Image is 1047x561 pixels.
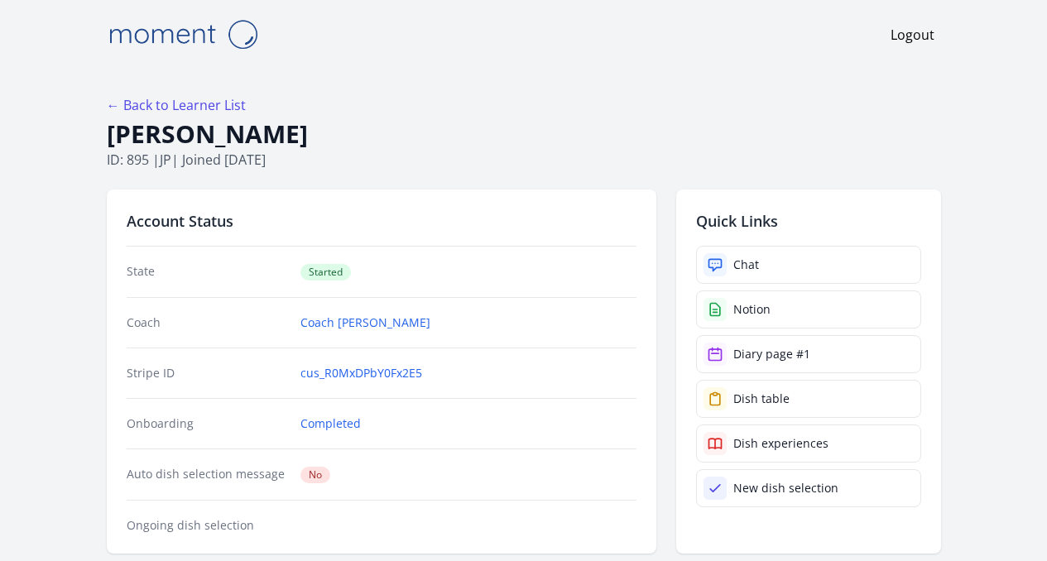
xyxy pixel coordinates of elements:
div: Diary page #1 [733,346,810,362]
a: Diary page #1 [696,335,921,373]
span: Started [300,264,351,280]
dt: Auto dish selection message [127,466,288,483]
div: New dish selection [733,480,838,496]
dt: Coach [127,314,288,331]
a: Coach [PERSON_NAME] [300,314,430,331]
a: Notion [696,290,921,328]
h2: Quick Links [696,209,921,233]
h2: Account Status [127,209,636,233]
dt: Stripe ID [127,365,288,381]
a: cus_R0MxDPbY0Fx2E5 [300,365,422,381]
a: Dish table [696,380,921,418]
div: Dish table [733,391,790,407]
a: ← Back to Learner List [107,96,246,114]
p: ID: 895 | | Joined [DATE] [107,150,941,170]
div: Notion [733,301,771,318]
dt: Onboarding [127,415,288,432]
a: New dish selection [696,469,921,507]
dt: State [127,263,288,280]
span: No [300,467,330,483]
h1: [PERSON_NAME] [107,118,941,150]
a: Chat [696,246,921,284]
dt: Ongoing dish selection [127,517,288,534]
div: Dish experiences [733,435,828,452]
a: Dish experiences [696,424,921,463]
a: Completed [300,415,361,432]
a: Logout [891,25,934,45]
div: Chat [733,257,759,273]
span: jp [160,151,171,169]
img: Moment [100,13,266,55]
